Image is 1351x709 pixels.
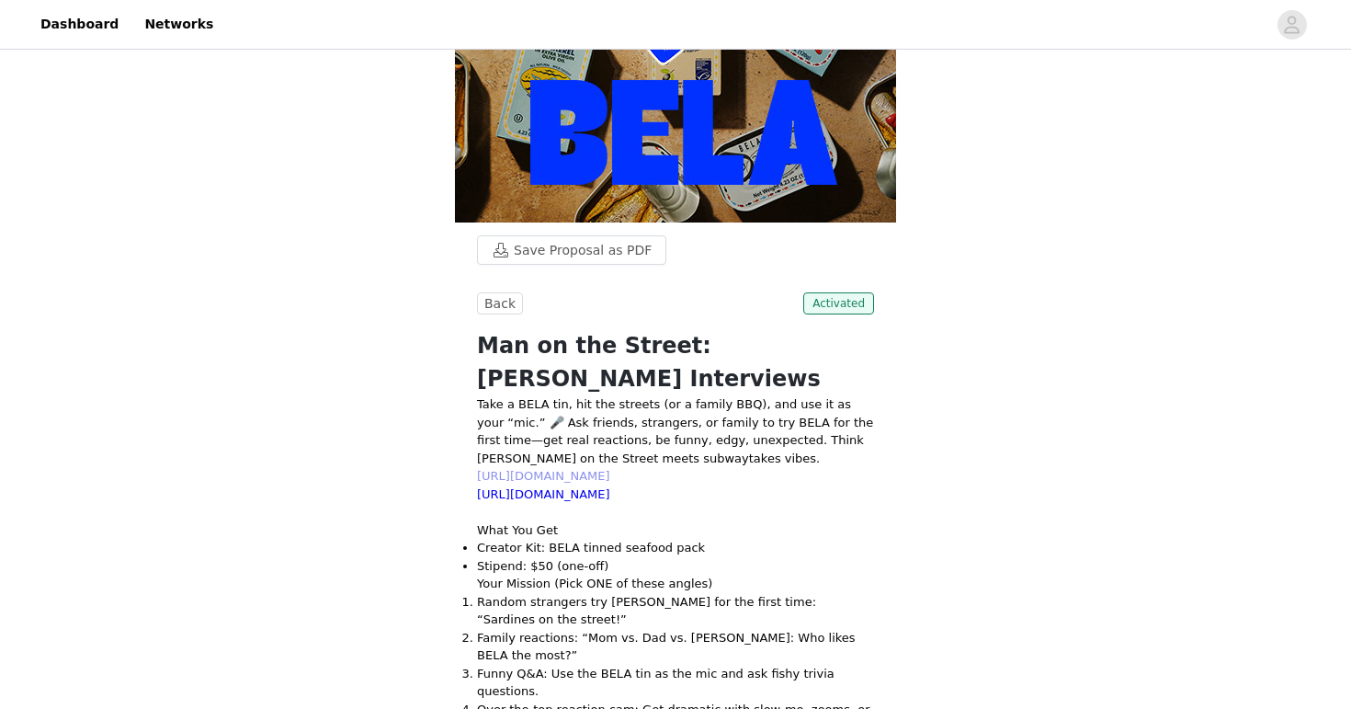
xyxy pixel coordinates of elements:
button: Save Proposal as PDF [477,235,666,265]
button: Back [477,292,523,314]
p: Funny Q&A: Use the BELA tin as the mic and ask fishy trivia questions. [477,665,874,701]
p: Family reactions: “Mom vs. Dad vs. [PERSON_NAME]: Who likes BELA the most?” [477,629,874,665]
p: Take a BELA tin, hit the streets (or a family BBQ), and use it as your “mic.” 🎤 Ask friends, stra... [477,395,874,467]
div: avatar [1283,10,1300,40]
p: Your Mission (Pick ONE of these angles) [477,575,874,593]
p: Stipend: $50 (one-off) [477,557,874,576]
span: Activated [803,292,874,314]
a: Dashboard [29,4,130,45]
p: Random strangers try [PERSON_NAME] for the first time: “Sardines on the street!” [477,593,874,629]
a: [URL][DOMAIN_NAME] [477,487,610,501]
h1: Man on the Street: [PERSON_NAME] Interviews [477,329,874,395]
p: Creator Kit: BELA tinned seafood pack [477,539,874,557]
a: Networks [133,4,224,45]
a: [URL][DOMAIN_NAME] [477,469,610,483]
p: What You Get [477,521,874,540]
